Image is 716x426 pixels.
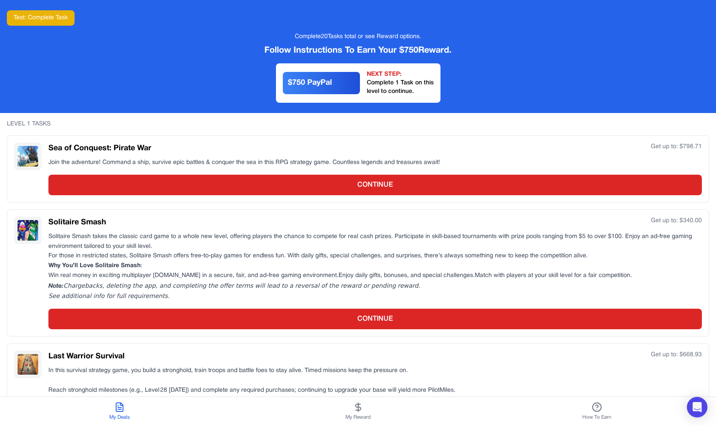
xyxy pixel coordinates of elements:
div: Get up to: $ 798.71 [651,143,702,151]
p: Solitaire Smash takes the classic card game to a whole new level, offering players the chance to ... [48,232,702,252]
p: Join the adventure! Command a ship, survive epic battles & conquer the sea in this RPG strategy g... [48,158,702,168]
p: For those in restricted states, Solitaire Smash offers free-to-play games for endless fun. With d... [48,251,702,261]
button: How To Earn [477,397,716,426]
div: Follow Instructions To Earn Your $ 750 Reward. [7,45,709,57]
div: NEXT STEP: [367,70,434,79]
div: Get up to: $ 340.00 [651,217,702,225]
div: LEVEL 1 TASKS [7,120,709,128]
div: $ 750 PayPal [288,77,355,89]
img: Solitaire Smash [18,220,38,241]
em: See additional info for full requirements. [48,292,170,299]
button: Test: Complete Task [7,10,75,26]
span: My Deals [109,414,130,421]
p: : [48,261,702,271]
em: Chargebacks, deleting the app, and completing the offer terms will lead to a reversal of the rewa... [63,282,420,289]
div: Get up to: $ 668.93 [651,351,702,359]
em: Note: [48,283,63,289]
h3: Last Warrior Survival [48,351,125,363]
img: Sea of Conquest: Pirate War [18,146,38,167]
strong: Why You’ll Love Solitaire Smash [48,263,141,268]
span: My Reward [345,414,371,421]
div: Open Intercom Messenger [687,397,707,417]
button: CONTINUE [48,175,702,195]
button: My Reward [239,397,477,426]
h3: Sea of Conquest: Pirate War [48,143,151,155]
p: Win real money in exciting multiplayer [DOMAIN_NAME] in a secure, fair, and ad-free gaming enviro... [48,232,702,302]
div: Complete 1 Task on this level to continue. [367,79,434,96]
span: How To Earn [582,414,611,421]
h3: Solitaire Smash [48,217,106,229]
p: In this survival strategy game, you build a stronghold, train troops and battle foes to stay aliv... [48,366,702,376]
img: Last Warrior Survival [18,354,38,375]
p: Reach stronghold milestones (e.g., Level 28 [DATE]) and complete any required purchases; continui... [48,386,702,396]
button: CONTINUE [48,309,702,329]
div: Complete 20 Tasks total or see Reward options. [7,33,709,41]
